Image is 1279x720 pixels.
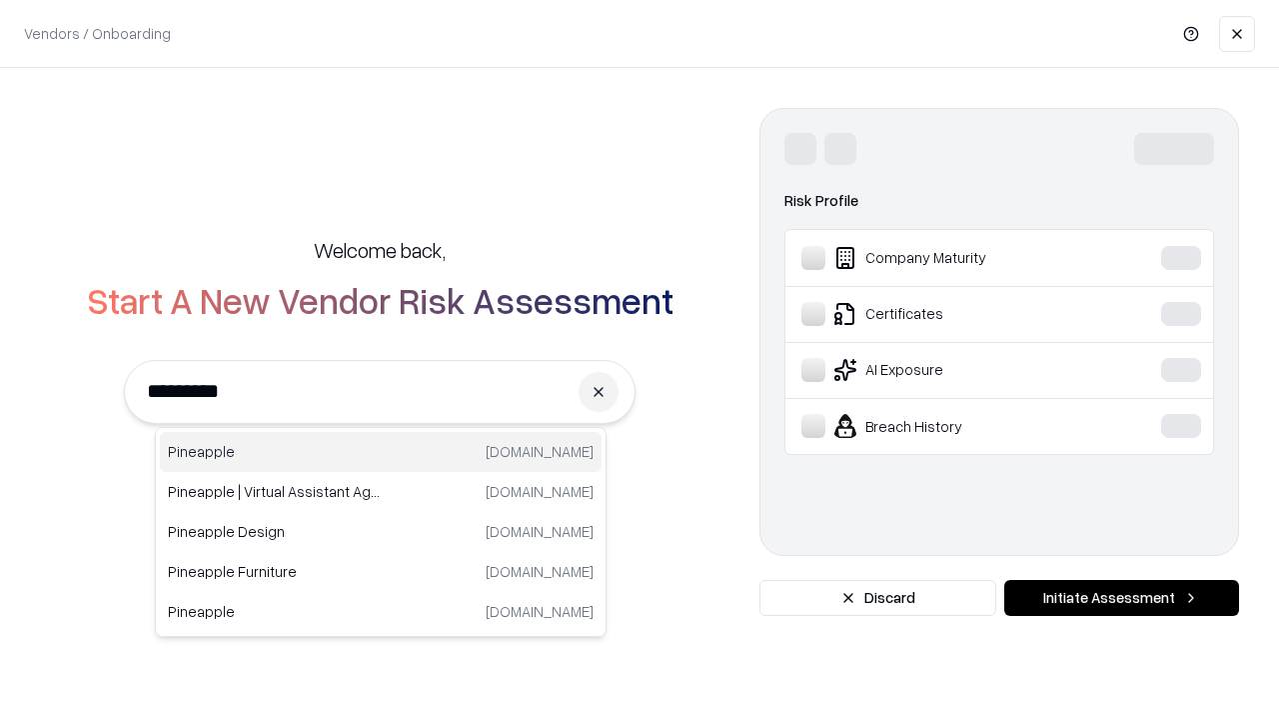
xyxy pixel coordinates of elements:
[801,302,1100,326] div: Certificates
[87,280,673,320] h2: Start A New Vendor Risk Assessment
[784,189,1214,213] div: Risk Profile
[24,23,171,44] p: Vendors / Onboarding
[486,441,594,462] p: [DOMAIN_NAME]
[486,521,594,542] p: [DOMAIN_NAME]
[168,441,381,462] p: Pineapple
[168,601,381,622] p: Pineapple
[486,561,594,582] p: [DOMAIN_NAME]
[1004,580,1239,616] button: Initiate Assessment
[486,601,594,622] p: [DOMAIN_NAME]
[801,358,1100,382] div: AI Exposure
[801,414,1100,438] div: Breach History
[314,236,446,264] h5: Welcome back,
[155,427,607,637] div: Suggestions
[486,481,594,502] p: [DOMAIN_NAME]
[801,246,1100,270] div: Company Maturity
[168,481,381,502] p: Pineapple | Virtual Assistant Agency
[168,521,381,542] p: Pineapple Design
[759,580,996,616] button: Discard
[168,561,381,582] p: Pineapple Furniture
